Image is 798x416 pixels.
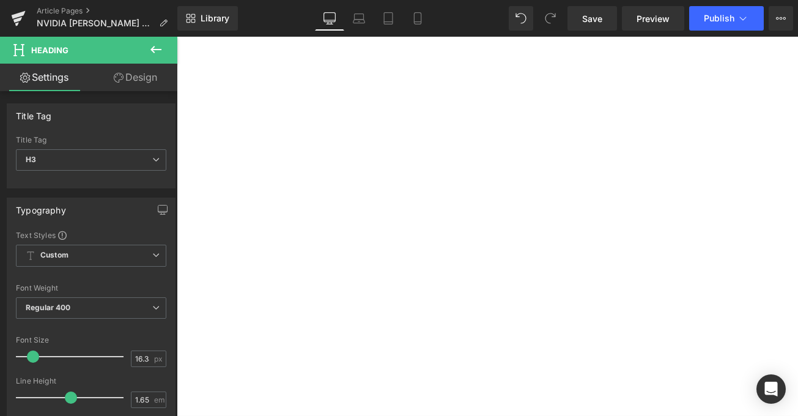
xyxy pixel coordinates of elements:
[154,396,164,404] span: em
[16,336,166,344] div: Font Size
[403,6,432,31] a: Mobile
[201,13,229,24] span: Library
[16,198,66,215] div: Typography
[622,6,684,31] a: Preview
[16,104,52,121] div: Title Tag
[16,230,166,240] div: Text Styles
[16,284,166,292] div: Font Weight
[154,355,164,363] span: px
[16,377,166,385] div: Line Height
[637,12,670,25] span: Preview
[538,6,563,31] button: Redo
[26,303,71,312] b: Regular 400
[509,6,533,31] button: Undo
[689,6,764,31] button: Publish
[177,6,238,31] a: New Library
[26,155,36,164] b: H3
[91,64,180,91] a: Design
[315,6,344,31] a: Desktop
[582,12,602,25] span: Save
[16,136,166,144] div: Title Tag
[344,6,374,31] a: Laptop
[756,374,786,404] div: Open Intercom Messenger
[37,6,177,16] a: Article Pages
[40,250,68,261] b: Custom
[374,6,403,31] a: Tablet
[31,45,68,55] span: Heading
[704,13,734,23] span: Publish
[37,18,154,28] span: NVIDIA [PERSON_NAME] Family vs. [PERSON_NAME]: What You Need to Know
[769,6,793,31] button: More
